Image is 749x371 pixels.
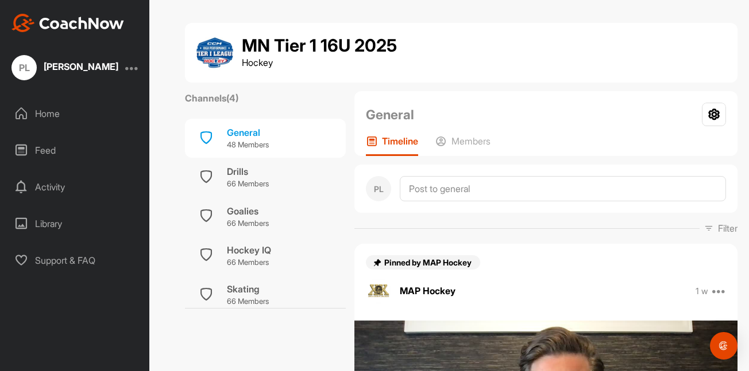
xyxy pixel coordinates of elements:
p: Hockey [242,56,397,69]
div: Open Intercom Messenger [710,332,738,360]
h1: MN Tier 1 16U 2025 [242,36,397,56]
img: avatar [366,278,391,303]
img: CoachNow [11,14,124,32]
p: Timeline [382,135,418,147]
label: Channels ( 4 ) [185,91,238,105]
div: Library [6,209,144,238]
img: group [196,34,233,71]
div: Goalies [227,204,269,218]
p: 48 Members [227,139,269,151]
p: 66 Members [227,257,271,268]
p: MAP Hockey [400,284,455,298]
div: Hockey IQ [227,243,271,257]
img: pin [373,258,382,267]
h2: General [366,105,414,124]
p: Members [451,135,491,147]
div: PL [11,55,37,80]
p: Filter [718,221,738,235]
div: Activity [6,173,144,201]
p: 66 Members [227,178,269,190]
div: Home [6,99,144,128]
span: Pinned by MAP Hockey [384,257,473,267]
div: Feed [6,136,144,165]
div: PL [366,176,391,201]
p: 66 Members [227,296,269,307]
p: 66 Members [227,218,269,229]
div: [PERSON_NAME] [44,62,118,71]
div: General [227,126,269,139]
div: Drills [227,165,269,178]
div: Support & FAQ [6,246,144,275]
div: Skating [227,282,269,296]
p: 1 w [696,286,708,297]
